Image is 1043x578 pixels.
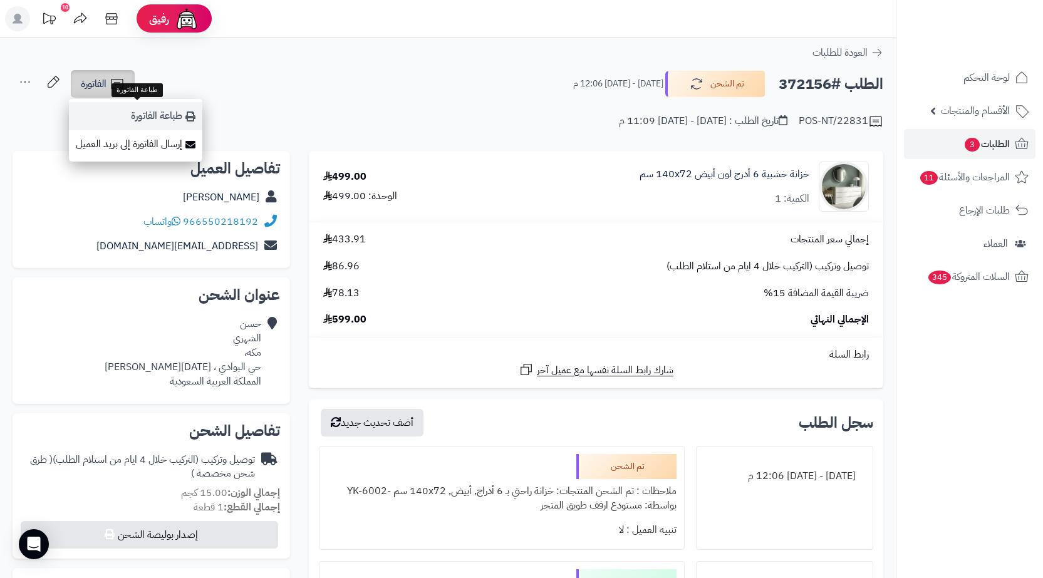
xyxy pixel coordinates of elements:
[959,202,1010,219] span: طلبات الإرجاع
[71,70,135,98] a: الفاتورة
[61,3,70,12] div: 10
[314,348,878,362] div: رابط السلة
[811,312,869,327] span: الإجمالي النهائي
[920,170,939,185] span: 11
[941,102,1010,120] span: الأقسام والمنتجات
[799,415,873,430] h3: سجل الطلب
[327,518,677,542] div: تنبيه العميل : لا
[323,259,360,274] span: 86.96
[149,11,169,26] span: رفيق
[779,71,883,97] h2: الطلب #372156
[327,479,677,518] div: ملاحظات : تم الشحن المنتجات: خزانة راحتي بـ 6 أدراج, أبيض, ‎140x72 سم‏ -YK-6002 بواسطة: مستودع ار...
[69,102,202,130] a: طباعة الفاتورة
[112,83,163,97] div: طباعة الفاتورة
[321,409,423,436] button: أضف تحديث جديد
[640,167,809,182] a: خزانة خشبية 6 أدرج لون أبيض 140x72 سم
[323,189,397,204] div: الوحدة: 499.00
[81,76,106,91] span: الفاتورة
[183,190,259,205] a: [PERSON_NAME]
[105,317,261,388] div: حسن الشهري مكه، حي البوادي ، [DATE][PERSON_NAME] المملكة العربية السعودية
[665,71,765,97] button: تم الشحن
[904,195,1035,225] a: طلبات الإرجاع
[775,192,809,206] div: الكمية: 1
[958,9,1031,36] img: logo-2.png
[323,170,366,184] div: 499.00
[667,259,869,274] span: توصيل وتركيب (التركيب خلال 4 ايام من استلام الطلب)
[964,137,980,152] span: 3
[904,262,1035,292] a: السلات المتروكة345
[812,45,868,60] span: العودة للطلبات
[812,45,883,60] a: العودة للطلبات
[904,129,1035,159] a: الطلبات3
[323,312,366,327] span: 599.00
[791,232,869,247] span: إجمالي سعر المنتجات
[573,78,663,90] small: [DATE] - [DATE] 12:06 م
[183,214,258,229] a: 966550218192
[764,286,869,301] span: ضريبة القيمة المضافة 15%
[19,529,49,559] div: Open Intercom Messenger
[174,6,199,31] img: ai-face.png
[919,168,1010,186] span: المراجعات والأسئلة
[619,114,787,128] div: تاريخ الطلب : [DATE] - [DATE] 11:09 م
[927,270,952,285] span: 345
[519,362,673,378] a: شارك رابط السلة نفسها مع عميل آخر
[927,268,1010,286] span: السلات المتروكة
[23,453,255,482] div: توصيل وتركيب (التركيب خلال 4 ايام من استلام الطلب)
[181,485,280,500] small: 15.00 كجم
[904,162,1035,192] a: المراجعات والأسئلة11
[33,6,65,34] a: تحديثات المنصة
[23,287,280,302] h2: عنوان الشحن
[704,464,865,488] div: [DATE] - [DATE] 12:06 م
[576,454,677,479] div: تم الشحن
[69,130,202,158] a: إرسال الفاتورة إلى بريد العميل
[819,162,868,212] img: 1746709299-1702541934053-68567865785768-1000x1000-90x90.jpg
[323,286,360,301] span: 78.13
[799,114,883,129] div: POS-NT/22831
[23,161,280,176] h2: تفاصيل العميل
[23,423,280,438] h2: تفاصيل الشحن
[983,235,1008,252] span: العملاء
[143,214,180,229] a: واتساب
[963,135,1010,153] span: الطلبات
[963,69,1010,86] span: لوحة التحكم
[194,500,280,515] small: 1 قطعة
[96,239,258,254] a: [EMAIL_ADDRESS][DOMAIN_NAME]
[537,363,673,378] span: شارك رابط السلة نفسها مع عميل آخر
[21,521,278,549] button: إصدار بوليصة الشحن
[904,63,1035,93] a: لوحة التحكم
[224,500,280,515] strong: إجمالي القطع:
[904,229,1035,259] a: العملاء
[30,452,255,482] span: ( طرق شحن مخصصة )
[323,232,366,247] span: 433.91
[227,485,280,500] strong: إجمالي الوزن:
